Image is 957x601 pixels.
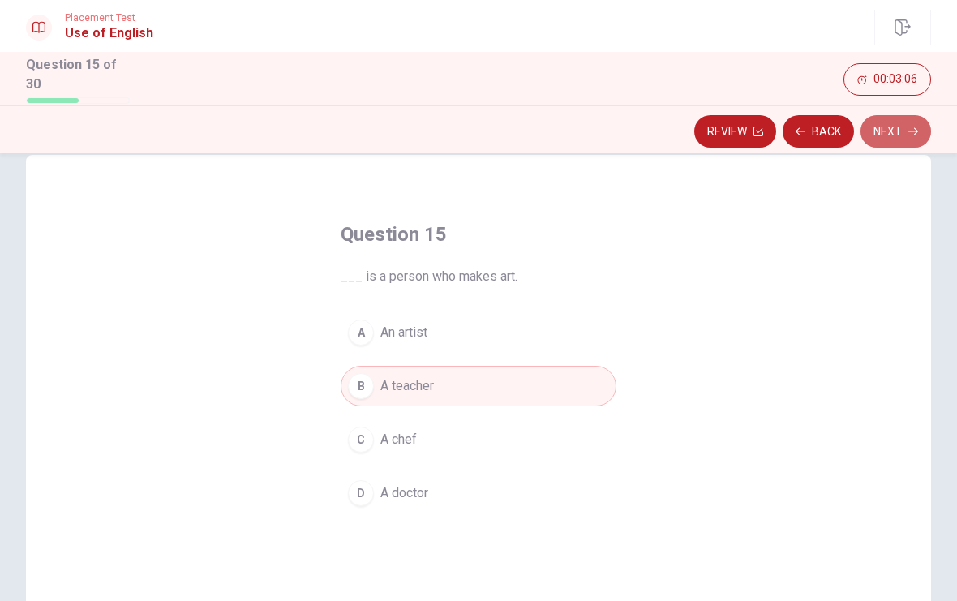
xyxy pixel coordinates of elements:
[783,115,854,148] button: Back
[873,73,917,86] span: 00:03:06
[341,419,616,460] button: CA chef
[843,63,931,96] button: 00:03:06
[341,366,616,406] button: BA teacher
[380,323,427,342] span: An artist
[380,376,434,396] span: A teacher
[348,480,374,506] div: D
[348,427,374,453] div: C
[341,267,616,286] span: ___ is a person who makes art.
[380,430,417,449] span: A chef
[341,312,616,353] button: AAn artist
[341,221,616,247] h4: Question 15
[694,115,776,148] button: Review
[65,24,153,43] h1: Use of English
[380,483,428,503] span: A doctor
[26,55,130,94] h1: Question 15 of 30
[348,320,374,346] div: A
[65,12,153,24] span: Placement Test
[348,373,374,399] div: B
[860,115,931,148] button: Next
[341,473,616,513] button: DA doctor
